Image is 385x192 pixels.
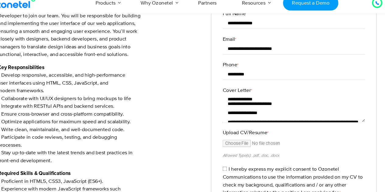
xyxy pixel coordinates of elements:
[15,68,58,73] strong: Key Responsibilities
[283,3,335,17] a: Request a Demo
[15,168,83,173] strong: Required Skills & Qualifications
[226,151,279,156] small: Allowed Type(s): .pdf, .doc, .docx
[15,4,206,62] p: We are looking for a skilled and passionate Front-End Developer to join our team. You will be res...
[226,65,360,72] label: Phone
[226,89,360,96] label: Cover Letter
[15,67,206,162] p: • Develop responsive, accessible, and high-performance user interfaces using HTML, CSS, JavaScrip...
[226,40,360,48] label: Email
[226,128,360,136] label: Upload CV/Resume
[226,16,360,24] label: Full Name
[226,163,358,191] label: I hereby express my explicit consent to Ozonetel Communications to use the information provided o...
